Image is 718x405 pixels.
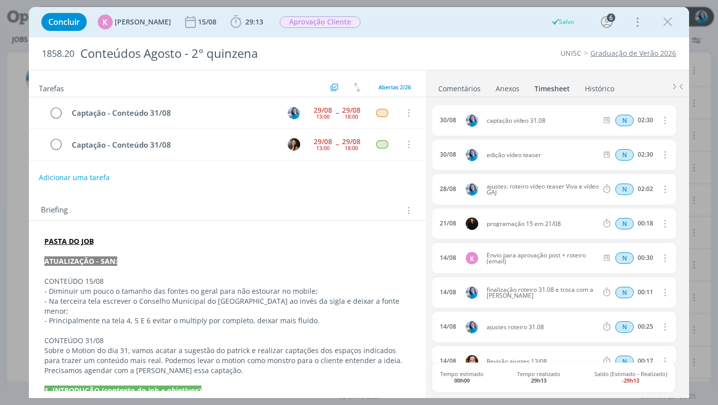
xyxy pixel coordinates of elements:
div: Salvo [551,17,574,26]
a: Histórico [584,79,615,94]
div: Horas normais [615,252,634,264]
div: K [466,252,478,264]
button: Aprovação Cliente [279,16,361,28]
span: ajustes roteiro 31.08 [483,324,602,330]
div: Horas normais [615,321,634,333]
span: N [615,321,634,333]
a: Comentários [438,79,481,94]
span: Tarefas [39,81,64,93]
div: 13:00 [316,145,330,151]
div: 13:00 [316,114,330,119]
span: Revisão ajustes 13/08 [483,359,602,365]
span: finalização roteiro 31.08 e troca com a [PERSON_NAME] [483,287,602,299]
div: Captação - Conteúdo 31/08 [68,139,279,151]
a: Graduação de Verão 2026 [590,48,676,58]
button: E [286,105,301,120]
div: 00:30 [638,254,653,261]
button: 6 [599,14,615,30]
img: E [466,321,478,333]
p: CONTEÚDO 31/08 [44,336,411,346]
span: edição vídeo teaser [483,152,602,158]
span: Envio para aprovação post + roteiro (email) [483,252,602,264]
span: captação vídeo 31.08 [483,118,602,124]
span: N [615,115,634,126]
div: 14/08 [440,289,456,296]
a: Timesheet [534,79,570,94]
div: 00:11 [638,289,653,296]
p: - Principalmente na tela 4, 5 E 6 evitar o multiply por completo, deixar mais fluído. [44,316,411,326]
div: Horas normais [615,184,634,195]
a: UNISC [560,48,581,58]
div: 00:18 [638,220,653,227]
div: Horas normais [615,287,634,298]
div: Anexos [496,84,520,94]
button: B [286,137,301,152]
div: Conteúdos Agosto - 2° quinzena [76,41,408,66]
div: 6 [607,13,615,22]
img: B [288,138,300,151]
div: 21/08 [440,220,456,227]
button: Adicionar uma tarefa [38,169,110,187]
span: [PERSON_NAME] [115,18,171,25]
div: 29/08 [314,138,332,145]
b: -29h13 [622,377,639,384]
span: Aprovação Cliente [280,16,360,28]
span: N [615,149,634,161]
span: programação 15 em 21/08 [483,221,602,227]
div: 30/08 [440,151,456,158]
span: Tempo estimado [440,371,484,384]
span: -- [336,141,339,148]
div: Captação - Conteúdo 31/08 [68,107,279,119]
div: 00:25 [638,323,653,330]
div: 18:00 [345,114,358,119]
div: 14/08 [440,323,456,330]
div: K [98,14,113,29]
img: arrow-down-up.svg [354,83,360,92]
span: N [615,252,634,264]
span: -- [336,109,339,116]
p: - Diminuir um pouco o tamanho das fontes no geral para não estourar no mobile; [44,286,411,296]
div: Horas normais [615,149,634,161]
span: 29:13 [245,17,263,26]
span: Briefing [41,204,68,217]
div: 28/08 [440,186,456,193]
span: ajustes: roteiro vídeo teaser Viva e vídeo GAJ [483,184,602,196]
span: Saldo (Estimado - Realizado) [594,371,667,384]
div: 14/08 [440,254,456,261]
div: 29/08 [342,107,360,114]
div: 00:17 [638,358,653,365]
img: E [288,107,300,119]
span: N [615,356,634,367]
span: N [615,287,634,298]
button: K[PERSON_NAME] [98,14,171,29]
div: Horas normais [615,356,634,367]
b: 00h00 [454,377,470,384]
div: 14/08 [440,358,456,365]
b: 29h13 [531,377,546,384]
img: E [466,183,478,196]
span: Tempo realizado [517,371,560,384]
div: 18:00 [345,145,358,151]
p: - Na terceira tela escrever o Conselho Municipal do [GEOGRAPHIC_DATA] ao invés da sigla e deixar ... [44,296,411,316]
img: E [466,149,478,161]
img: E [466,114,478,127]
div: 02:02 [638,186,653,193]
img: E [466,286,478,299]
div: 30/08 [440,117,456,124]
img: B [466,355,478,368]
img: S [466,217,478,230]
span: Abertas 2/26 [378,83,411,91]
div: 15/08 [198,18,218,25]
a: PASTA DO JOB [44,236,94,246]
span: 1858.20 [42,48,74,59]
div: Horas normais [615,115,634,126]
div: 02:30 [638,117,653,124]
p: CONTEÚDO 15/08 [44,276,411,286]
button: 29:13 [228,14,266,30]
p: Sobre o Motion do dia 31, vamos acatar a sugestão do patrick e realizar captações dos espaços ind... [44,346,411,376]
span: Concluir [48,18,80,26]
button: Concluir [41,13,87,31]
div: 29/08 [342,138,360,145]
strong: ATUALIZAÇÃO - SAN: [44,256,117,266]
